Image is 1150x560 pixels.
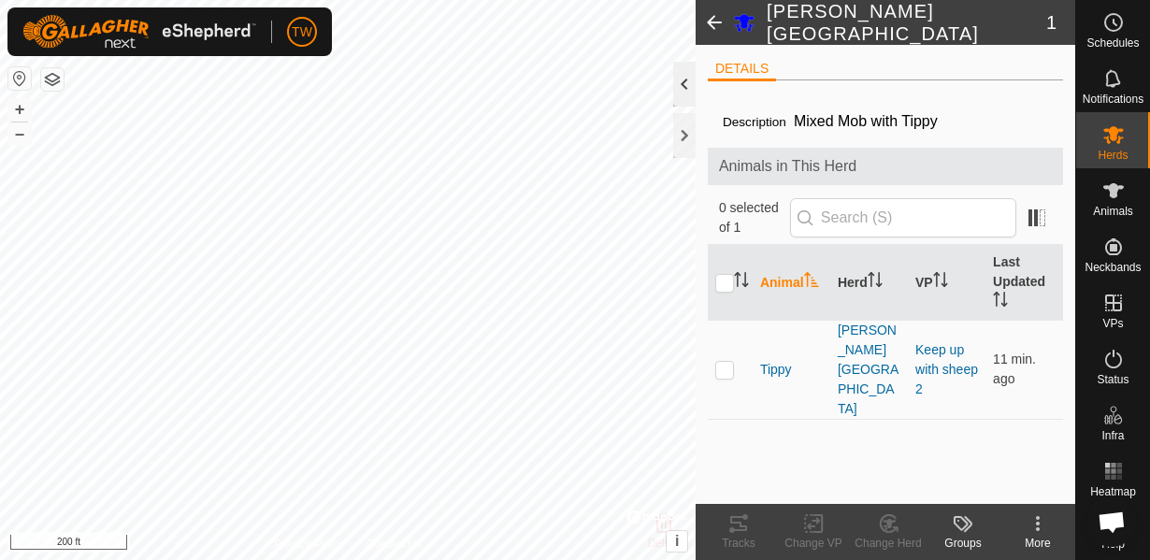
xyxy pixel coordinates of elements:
[734,275,749,290] p-sorticon: Activate to sort
[985,245,1063,321] th: Last Updated
[719,155,1052,178] span: Animals in This Herd
[926,535,1000,552] div: Groups
[933,275,948,290] p-sorticon: Activate to sort
[719,198,790,237] span: 0 selected of 1
[851,535,926,552] div: Change Herd
[993,352,1036,386] span: Sep 3, 2025, 4:34 PM
[1076,505,1150,557] a: Help
[41,68,64,91] button: Map Layers
[915,342,978,396] a: Keep up with sheep 2
[776,535,851,552] div: Change VP
[1086,37,1139,49] span: Schedules
[8,98,31,121] button: +
[838,321,900,419] div: [PERSON_NAME][GEOGRAPHIC_DATA]
[1097,374,1128,385] span: Status
[708,59,776,81] li: DETAILS
[790,198,1016,237] input: Search (S)
[760,360,792,380] span: Tippy
[367,536,422,553] a: Contact Us
[1101,430,1124,441] span: Infra
[723,115,786,129] label: Description
[830,245,908,321] th: Herd
[1093,206,1133,217] span: Animals
[1098,150,1128,161] span: Herds
[1083,93,1143,105] span: Notifications
[274,536,344,553] a: Privacy Policy
[22,15,256,49] img: Gallagher Logo
[1090,486,1136,497] span: Heatmap
[908,245,985,321] th: VP
[1086,496,1137,547] a: Open chat
[786,106,945,136] span: Mixed Mob with Tippy
[701,535,776,552] div: Tracks
[292,22,312,42] span: TW
[1101,538,1125,550] span: Help
[753,245,830,321] th: Animal
[1085,262,1141,273] span: Neckbands
[8,67,31,90] button: Reset Map
[667,531,687,552] button: i
[993,294,1008,309] p-sorticon: Activate to sort
[8,122,31,145] button: –
[675,533,679,549] span: i
[868,275,883,290] p-sorticon: Activate to sort
[1000,535,1075,552] div: More
[1102,318,1123,329] span: VPs
[1046,8,1057,36] span: 1
[804,275,819,290] p-sorticon: Activate to sort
